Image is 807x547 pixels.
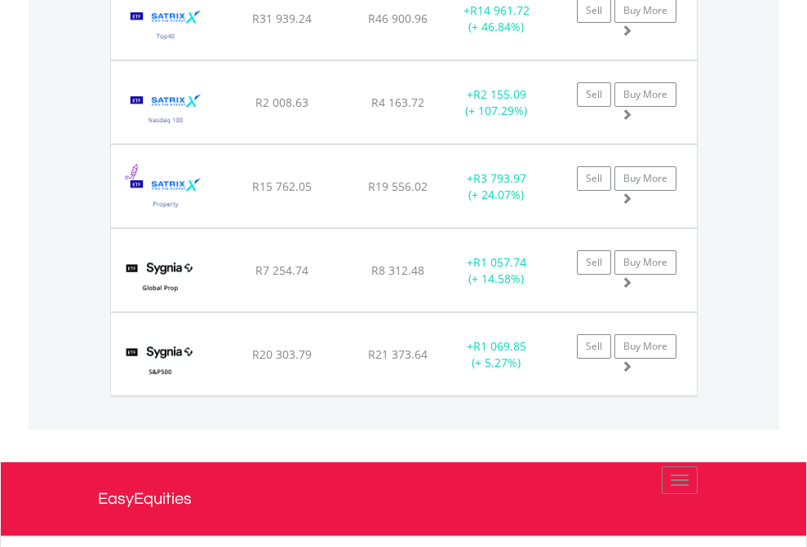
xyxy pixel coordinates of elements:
[252,11,312,26] span: R31 939.24
[446,2,548,35] div: + (+ 46.84%)
[470,2,530,18] span: R14 961.72
[255,262,308,278] span: R7 254.74
[577,334,611,359] a: Sell
[98,462,710,536] a: EasyEquities
[255,95,308,110] span: R2 008.63
[446,170,548,203] div: + (+ 24.07%)
[473,338,526,354] span: R1 069.85
[446,338,548,371] div: + (+ 5.27%)
[446,86,548,119] div: + (+ 107.29%)
[473,254,526,270] span: R1 057.74
[119,82,213,139] img: TFSA.STXNDQ.png
[368,346,428,362] span: R21 373.64
[614,166,676,191] a: Buy More
[368,11,428,26] span: R46 900.96
[119,333,202,391] img: TFSA.SYG500.png
[446,254,548,287] div: + (+ 14.58%)
[577,250,611,275] a: Sell
[614,334,676,359] a: Buy More
[119,249,202,307] img: TFSA.SYGP.png
[614,82,676,107] a: Buy More
[368,179,428,194] span: R19 556.02
[473,170,526,186] span: R3 793.97
[252,346,312,362] span: R20 303.79
[371,95,424,110] span: R4 163.72
[252,179,312,194] span: R15 762.05
[371,262,424,278] span: R8 312.48
[577,82,611,107] a: Sell
[577,166,611,191] a: Sell
[119,165,213,223] img: TFSA.STXPRO.png
[473,86,526,102] span: R2 155.09
[614,250,676,275] a: Buy More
